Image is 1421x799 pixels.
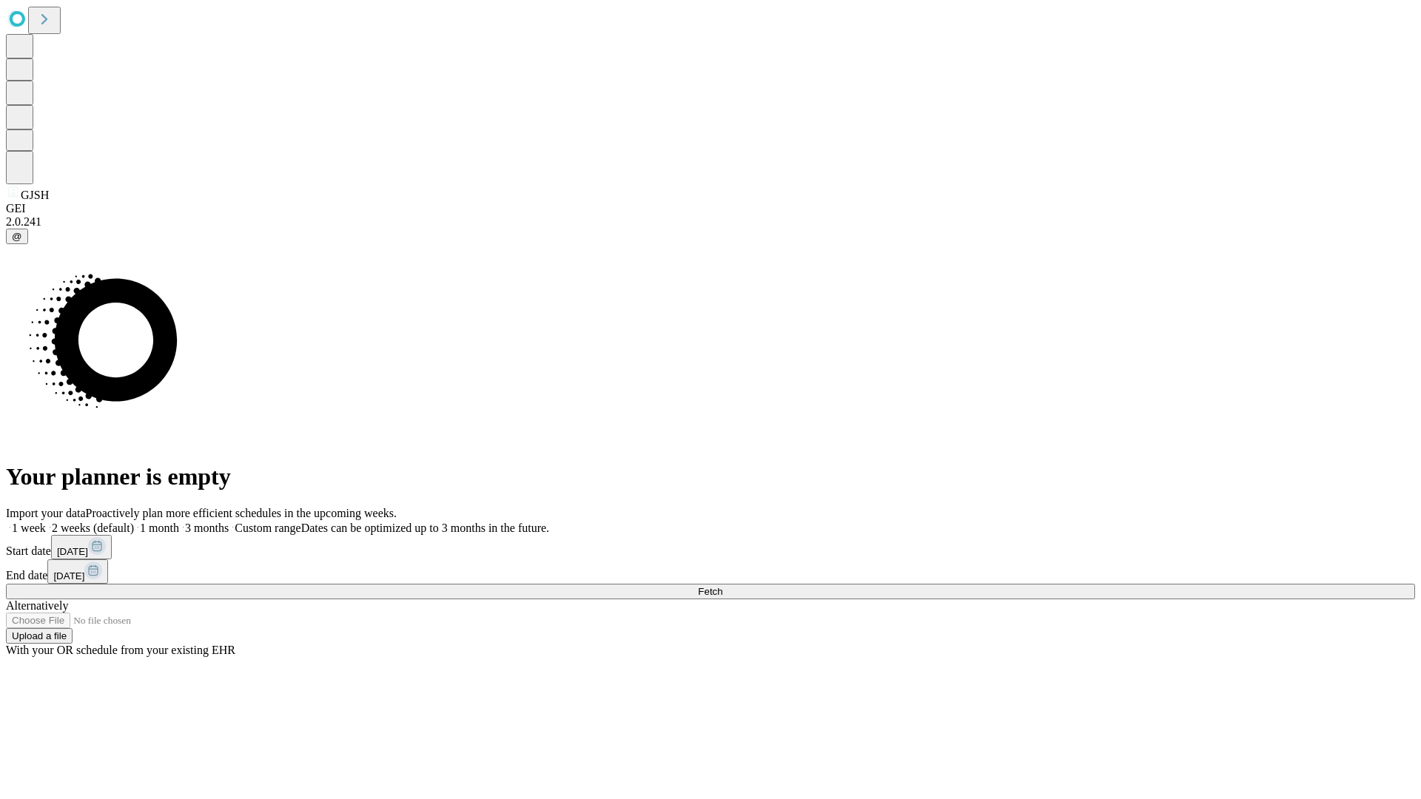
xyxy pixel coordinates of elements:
button: [DATE] [47,559,108,584]
span: Custom range [235,522,300,534]
button: @ [6,229,28,244]
span: With your OR schedule from your existing EHR [6,644,235,656]
span: Fetch [698,586,722,597]
div: Start date [6,535,1415,559]
span: Alternatively [6,599,68,612]
span: [DATE] [57,546,88,557]
span: Import your data [6,507,86,519]
button: [DATE] [51,535,112,559]
span: @ [12,231,22,242]
span: 2 weeks (default) [52,522,134,534]
span: Dates can be optimized up to 3 months in the future. [301,522,549,534]
span: Proactively plan more efficient schedules in the upcoming weeks. [86,507,397,519]
span: GJSH [21,189,49,201]
span: 3 months [185,522,229,534]
span: 1 month [140,522,179,534]
span: 1 week [12,522,46,534]
div: End date [6,559,1415,584]
div: GEI [6,202,1415,215]
button: Upload a file [6,628,73,644]
h1: Your planner is empty [6,463,1415,490]
button: Fetch [6,584,1415,599]
div: 2.0.241 [6,215,1415,229]
span: [DATE] [53,570,84,581]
